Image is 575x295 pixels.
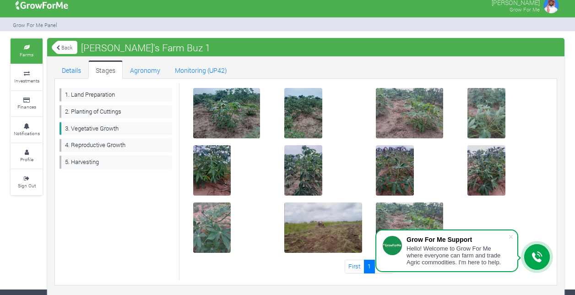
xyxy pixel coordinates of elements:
[60,139,172,152] a: 4. Reproductive Growth
[11,65,43,90] a: Investments
[60,105,172,118] a: 2. Planting of Cuttings
[52,40,77,55] a: Back
[123,60,168,79] a: Agronomy
[407,245,508,266] div: Hello! Welcome to Grow For Me where everyone can farm and trade Agric commodities. I'm here to help.
[407,236,508,243] div: Grow For Me Support
[60,88,172,101] a: 1. Land Preparation
[11,38,43,64] a: Farms
[14,77,39,84] small: Investments
[20,51,33,58] small: Farms
[88,60,123,79] a: Stages
[11,143,43,169] a: Profile
[13,22,57,28] small: Grow For Me Panel
[510,6,540,13] small: Grow For Me
[60,122,172,135] a: 3. Vegetative Growth
[11,117,43,142] a: Notifications
[17,104,36,110] small: Finances
[54,60,88,79] a: Details
[168,60,234,79] a: Monitoring (UP42)
[14,130,40,137] small: Notifications
[79,38,213,57] span: [PERSON_NAME]'s Farm Buz 1
[20,156,33,163] small: Profile
[60,155,172,169] a: 5. Harvesting
[186,260,553,273] nav: Page Navigation
[18,182,36,189] small: Sign Out
[345,260,364,273] a: First
[364,260,375,273] a: 1
[11,91,43,116] a: Finances
[11,169,43,195] a: Sign Out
